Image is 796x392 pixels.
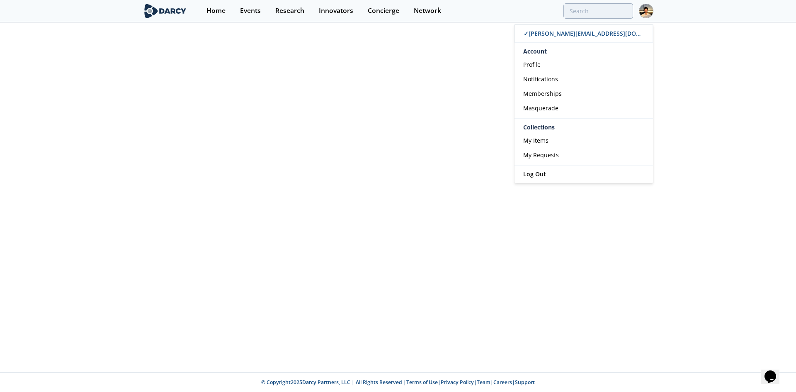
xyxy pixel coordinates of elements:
[524,29,673,37] span: ✓ [PERSON_NAME][EMAIL_ADDRESS][DOMAIN_NAME]
[514,122,653,133] div: Collections
[515,379,535,386] a: Support
[206,7,226,14] div: Home
[91,379,705,386] p: © Copyright 2025 Darcy Partners, LLC | All Rights Reserved | | | | |
[514,57,653,72] a: Profile
[514,166,653,183] a: Log Out
[514,133,653,148] a: My Items
[406,379,438,386] a: Terms of Use
[514,24,653,43] a: ✓[PERSON_NAME][EMAIL_ADDRESS][DOMAIN_NAME]
[240,7,261,14] div: Events
[514,101,653,115] a: Masquerade
[523,90,562,97] span: Memberships
[493,379,512,386] a: Careers
[563,3,633,19] input: Advanced Search
[319,7,353,14] div: Innovators
[477,379,490,386] a: Team
[523,136,548,144] span: My Items
[523,104,558,112] span: Masquerade
[514,86,653,101] a: Memberships
[514,148,653,162] a: My Requests
[414,7,441,14] div: Network
[441,379,474,386] a: Privacy Policy
[523,151,559,159] span: My Requests
[143,4,188,18] img: logo-wide.svg
[639,4,653,18] img: Profile
[275,7,304,14] div: Research
[514,72,653,86] a: Notifications
[523,170,546,178] span: Log Out
[514,43,653,57] div: Account
[523,75,558,83] span: Notifications
[523,61,541,68] span: Profile
[761,359,788,384] iframe: chat widget
[368,7,399,14] div: Concierge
